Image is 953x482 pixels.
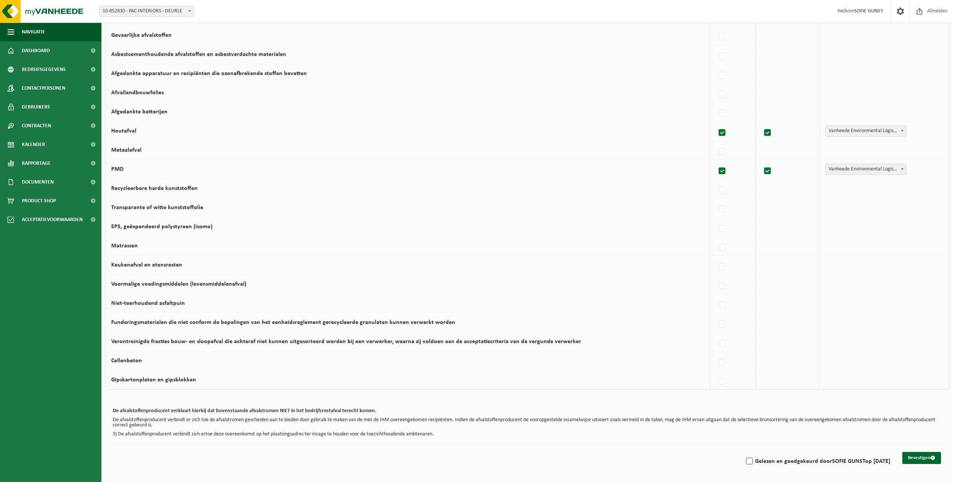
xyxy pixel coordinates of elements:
[111,51,286,57] label: Asbestcementhoudende afvalstoffen en asbestverdachte materialen
[111,319,455,325] label: Funderingsmaterialen die niet conform de bepalingen van het eenheidsreglement gerecycleerde granu...
[111,185,198,191] label: Recycleerbare harde kunststoffen
[100,6,193,17] span: 10-852830 - PAC INTERIORS - DEURLE
[111,109,168,115] label: Afgedankte batterijen
[22,41,50,60] span: Dashboard
[22,60,66,79] span: Bedrijfsgegevens
[826,126,906,136] span: Vanheede Environmental Logistics
[111,377,196,383] label: Gipskartonplaten en gipsblokken
[111,166,124,172] label: PMD
[832,458,865,464] strong: SOFIE GUNST
[854,8,883,14] strong: SOFIE GUNST
[111,358,142,364] label: Cellenbeton
[902,452,941,464] button: Bevestigen
[111,243,138,249] label: Matrassen
[111,262,182,268] label: Keukenafval en etensresten
[22,154,51,173] span: Rapportage
[111,147,142,153] label: Metaalafval
[22,173,54,191] span: Documenten
[111,128,136,134] label: Houtafval
[22,210,83,229] span: Acceptatievoorwaarden
[113,417,942,428] p: De afvalstoffenproducent verbindt er zich toe de afvalstromen gescheiden aan te bieden door gebru...
[113,408,376,414] b: De afvalstoffenproducent verklaart hierbij dat bovenstaande afvalstromen NIET in het bedrijfsrest...
[745,456,890,467] label: Gelezen en goedgekeurd door op [DATE]
[111,339,581,345] label: Verontreinigde fracties bouw- en sloopafval die achteraf niet kunnen uitgesorteerd worden bij een...
[111,71,307,77] label: Afgedankte apparatuur en recipiënten die ozonafbrekende stoffen bevatten
[111,300,185,306] label: Niet-teerhoudend asfaltpuin
[99,6,194,17] span: 10-852830 - PAC INTERIORS - DEURLE
[22,135,45,154] span: Kalender
[826,164,906,175] span: Vanheede Environmental Logistics
[22,23,45,41] span: Navigatie
[111,32,172,38] label: Gevaarlijke afvalstoffen
[22,116,51,135] span: Contracten
[111,90,164,96] label: Afvallandbouwfolies
[111,205,203,211] label: Transparante of witte kunststoffolie
[22,98,50,116] span: Gebruikers
[825,164,906,175] span: Vanheede Environmental Logistics
[113,432,942,437] p: 3) De afvalstoffenproducent verbindt zich ertoe deze overeenkomst op het plaatsingsadres ter inza...
[111,224,213,230] label: EPS, geëxpandeerd polystyreen (isomo)
[111,281,246,287] label: Voormalige voedingsmiddelen (levensmiddelenafval)
[22,191,56,210] span: Product Shop
[825,125,906,137] span: Vanheede Environmental Logistics
[22,79,65,98] span: Contactpersonen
